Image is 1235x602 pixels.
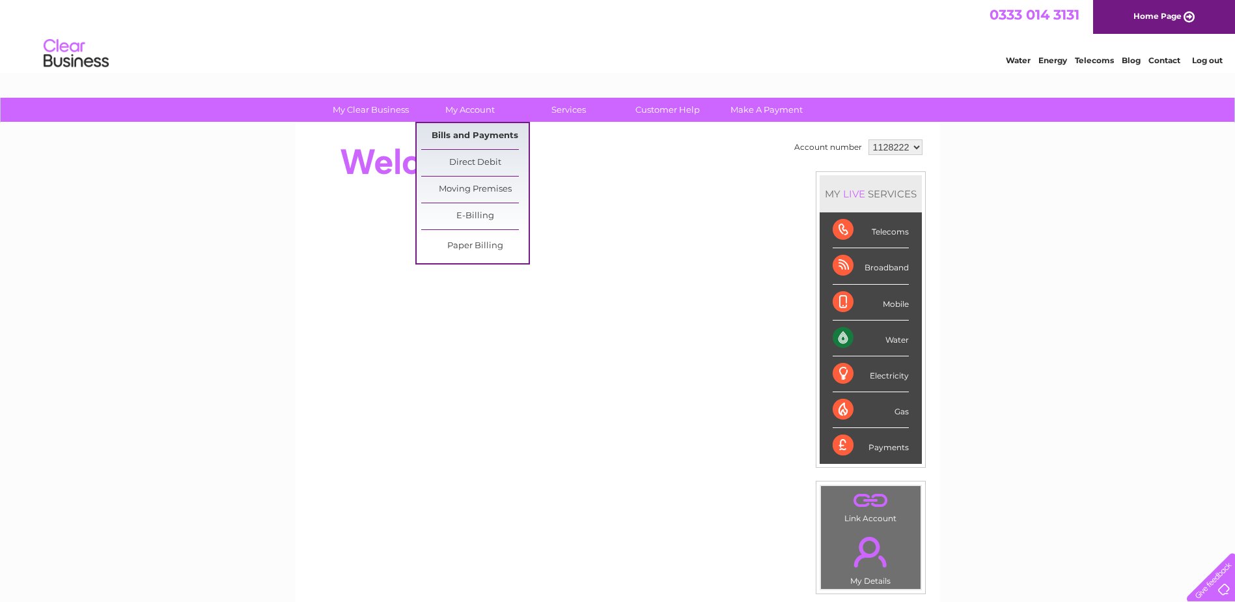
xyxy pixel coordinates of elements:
[833,428,909,463] div: Payments
[820,485,921,526] td: Link Account
[416,98,523,122] a: My Account
[791,136,865,158] td: Account number
[421,123,529,149] a: Bills and Payments
[1038,55,1067,65] a: Energy
[421,203,529,229] a: E-Billing
[1192,55,1223,65] a: Log out
[311,7,926,63] div: Clear Business is a trading name of Verastar Limited (registered in [GEOGRAPHIC_DATA] No. 3667643...
[1122,55,1141,65] a: Blog
[824,489,917,512] a: .
[1148,55,1180,65] a: Contact
[820,175,922,212] div: MY SERVICES
[840,188,868,200] div: LIVE
[833,321,909,356] div: Water
[833,212,909,248] div: Telecoms
[820,526,921,590] td: My Details
[824,529,917,575] a: .
[614,98,721,122] a: Customer Help
[43,34,109,74] img: logo.png
[317,98,424,122] a: My Clear Business
[421,150,529,176] a: Direct Debit
[990,7,1079,23] a: 0333 014 3131
[833,248,909,284] div: Broadband
[515,98,622,122] a: Services
[1006,55,1031,65] a: Water
[713,98,820,122] a: Make A Payment
[1075,55,1114,65] a: Telecoms
[833,285,909,321] div: Mobile
[833,356,909,392] div: Electricity
[421,177,529,203] a: Moving Premises
[421,233,529,259] a: Paper Billing
[833,392,909,428] div: Gas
